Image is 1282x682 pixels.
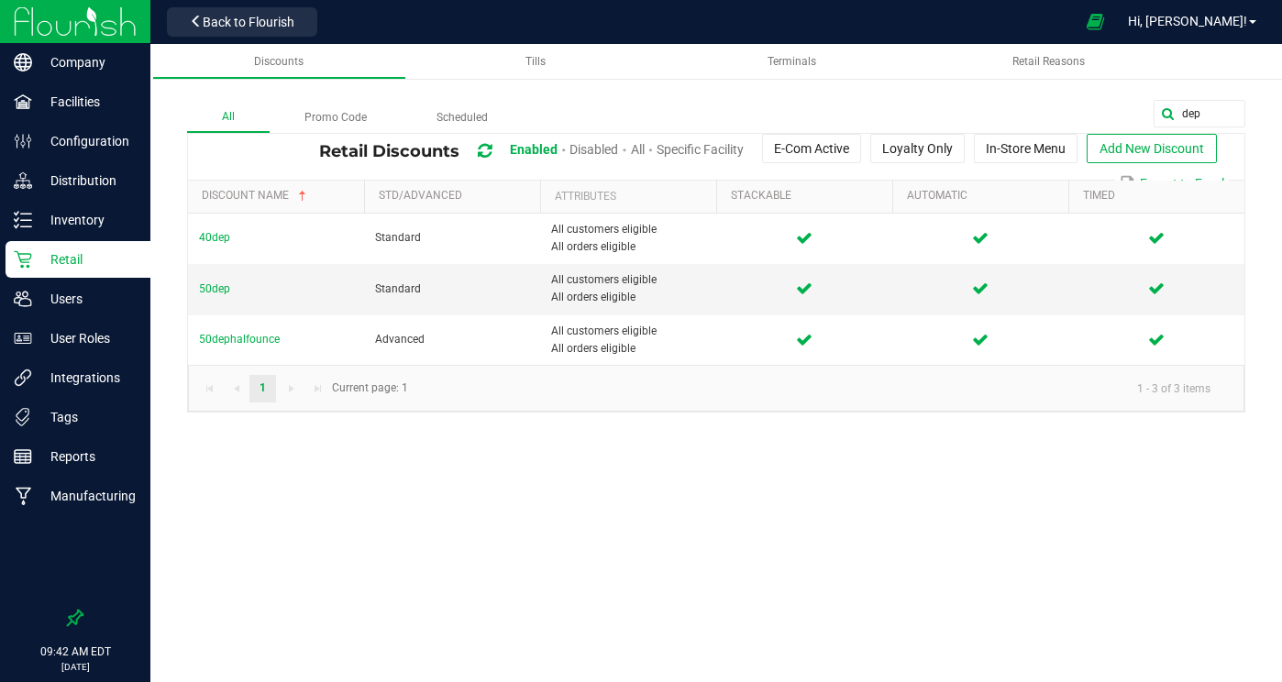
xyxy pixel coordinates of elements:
a: TimedSortable [1083,189,1237,203]
a: Page 1 [249,375,276,402]
inline-svg: Manufacturing [14,487,32,505]
span: All [631,142,645,157]
span: Tills [525,55,546,68]
span: All customers eligible [551,221,705,238]
inline-svg: Retail [14,250,32,269]
span: Discounts [254,55,304,68]
inline-svg: Facilities [14,93,32,111]
inline-svg: Users [14,290,32,308]
p: User Roles [32,327,142,349]
label: Pin the sidebar to full width on large screens [66,609,84,627]
span: Disabled [569,142,618,157]
span: All orders eligible [551,340,705,357]
a: Std/AdvancedSortable [379,189,533,203]
inline-svg: Tags [14,408,32,426]
button: Add New Discount [1087,134,1217,163]
p: Retail [32,248,142,270]
span: Enabled [510,142,558,157]
inline-svg: Distribution [14,171,32,190]
p: Reports [32,445,142,467]
span: All customers eligible [551,271,705,289]
p: Users [32,288,142,310]
span: All orders eligible [551,289,705,306]
span: Hi, [PERSON_NAME]! [1128,14,1247,28]
span: Sortable [295,189,310,203]
button: Loyalty Only [870,134,965,163]
p: Manufacturing [32,485,142,507]
inline-svg: Integrations [14,368,32,387]
button: In-Store Menu [974,134,1078,163]
iframe: Resource center unread badge [54,533,76,555]
inline-svg: Reports [14,447,32,466]
p: [DATE] [8,660,142,674]
button: E-Com Active [762,134,861,163]
span: All orders eligible [551,238,705,256]
span: 40dep [199,231,230,244]
kendo-pager-info: 1 - 3 of 3 items [419,373,1225,403]
p: Configuration [32,130,142,152]
span: 50dep [199,282,230,295]
a: AutomaticSortable [907,189,1061,203]
p: 09:42 AM EDT [8,643,142,660]
label: All [187,103,270,133]
inline-svg: Configuration [14,132,32,150]
iframe: Resource center [18,535,73,590]
span: All customers eligible [551,323,705,340]
span: Advanced [375,333,425,346]
button: Export to Excel [1115,168,1229,199]
th: Attributes [540,181,716,214]
div: Retail Discounts [319,134,1231,168]
kendo-pager: Current page: 1 [188,365,1244,412]
label: Promo Code [270,104,402,132]
span: Open Ecommerce Menu [1075,4,1116,39]
p: Facilities [32,91,142,113]
span: Standard [375,231,421,244]
input: Search [1154,100,1245,127]
p: Integrations [32,367,142,389]
span: Retail Reasons [1012,55,1085,68]
span: Add New Discount [1100,141,1204,156]
p: Inventory [32,209,142,231]
p: Distribution [32,170,142,192]
label: Scheduled [402,104,523,132]
a: Discount NameSortable [202,189,357,203]
a: StackableSortable [731,189,885,203]
p: Company [32,51,142,73]
inline-svg: Inventory [14,211,32,229]
inline-svg: Company [14,53,32,71]
span: 50dephalfounce [199,333,280,346]
span: Back to Flourish [203,15,294,29]
span: Specific Facility [657,142,744,157]
span: Standard [375,282,421,295]
inline-svg: User Roles [14,329,32,347]
button: Back to Flourish [167,7,317,37]
span: Terminals [768,55,816,68]
p: Tags [32,406,142,428]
